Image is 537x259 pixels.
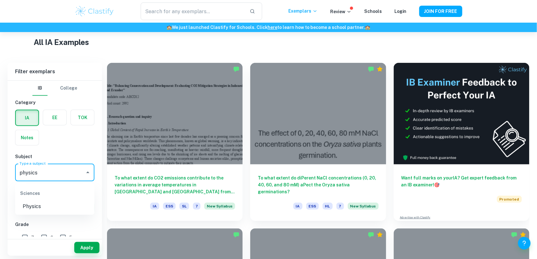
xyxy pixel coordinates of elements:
button: TOK [71,110,94,125]
span: 🎯 [434,182,440,187]
button: JOIN FOR FREE [419,6,462,17]
button: Help and Feedback [518,237,531,250]
span: New Syllabus [204,203,235,210]
button: Notes [15,130,39,145]
p: Review [330,8,352,15]
span: 7 [193,203,201,210]
div: Premium [377,232,383,238]
div: Premium [377,66,383,72]
span: 6 [50,234,53,241]
input: Search for any exemplars... [141,3,245,20]
img: Marked [233,232,240,238]
h6: Category [15,99,94,106]
span: IA [150,203,159,210]
button: College [60,81,77,96]
a: To what extent do diPerent NaCl concentrations (0, 20, 40, 60, and 80 mM) aPect the Oryza sativa ... [250,63,386,221]
button: IB [32,81,48,96]
button: Close [83,168,92,177]
img: Clastify logo [75,5,115,18]
a: Schools [364,9,382,14]
div: Sciences [15,186,94,201]
span: ESS [163,203,176,210]
span: New Syllabus [348,203,379,210]
a: Login [394,9,407,14]
h6: Want full marks on your IA ? Get expert feedback from an IB examiner! [401,174,522,188]
a: here [268,25,278,30]
h6: Grade [15,221,94,228]
a: To what extent do CO2 emissions contribute to the variations in average temperatures in [GEOGRAPH... [107,63,243,221]
button: IA [16,110,38,125]
h6: To what extent do CO2 emissions contribute to the variations in average temperatures in [GEOGRAPH... [115,174,235,195]
img: Marked [368,232,374,238]
img: Thumbnail [394,63,529,164]
span: SL [179,203,189,210]
h1: All IA Examples [34,36,503,48]
div: Premium [520,232,526,238]
span: 🏫 [167,25,172,30]
p: Exemplars [288,8,318,14]
span: IA [293,203,302,210]
button: EE [43,110,66,125]
span: ESS [306,203,319,210]
h6: We just launched Clastify for Schools. Click to learn how to become a school partner. [1,24,536,31]
li: Physics [15,201,94,212]
h6: Filter exemplars [8,63,102,80]
h6: Subject [15,153,94,160]
span: Promoted [497,196,522,203]
img: Marked [368,66,374,72]
span: 7 [336,203,344,210]
h6: To what extent do diPerent NaCl concentrations (0, 20, 40, 60, and 80 mM) aPect the Oryza sativa ... [258,174,378,195]
a: Advertise with Clastify [400,215,431,220]
button: Apply [74,242,99,253]
img: Marked [233,66,240,72]
div: Starting from the May 2026 session, the ESS IA requirements have changed. We created this exempla... [348,203,379,213]
span: 5 [69,234,72,241]
a: Want full marks on yourIA? Get expert feedback from an IB examiner!PromotedAdvertise with Clastify [394,63,529,221]
div: Starting from the May 2026 session, the ESS IA requirements have changed. We created this exempla... [204,203,235,213]
span: 7 [31,234,34,241]
span: 🏫 [365,25,370,30]
img: Marked [511,232,517,238]
span: HL [323,203,333,210]
label: Type a subject [20,161,46,166]
div: Filter type choice [32,81,77,96]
